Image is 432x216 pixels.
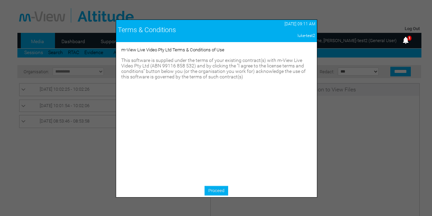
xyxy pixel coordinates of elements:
span: This software is supplied under the terms of your existing contract(s) with m-View Live Video Pty... [121,58,306,79]
img: bell25.png [402,36,410,45]
a: Proceed [205,186,228,195]
div: Terms & Conditions [118,26,243,34]
td: [DATE] 09:11 AM [245,20,317,28]
span: 1 [407,36,412,41]
span: m-View Live Video Pty Ltd Terms & Conditions of Use [121,47,224,52]
td: luke-test2 [245,31,317,40]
